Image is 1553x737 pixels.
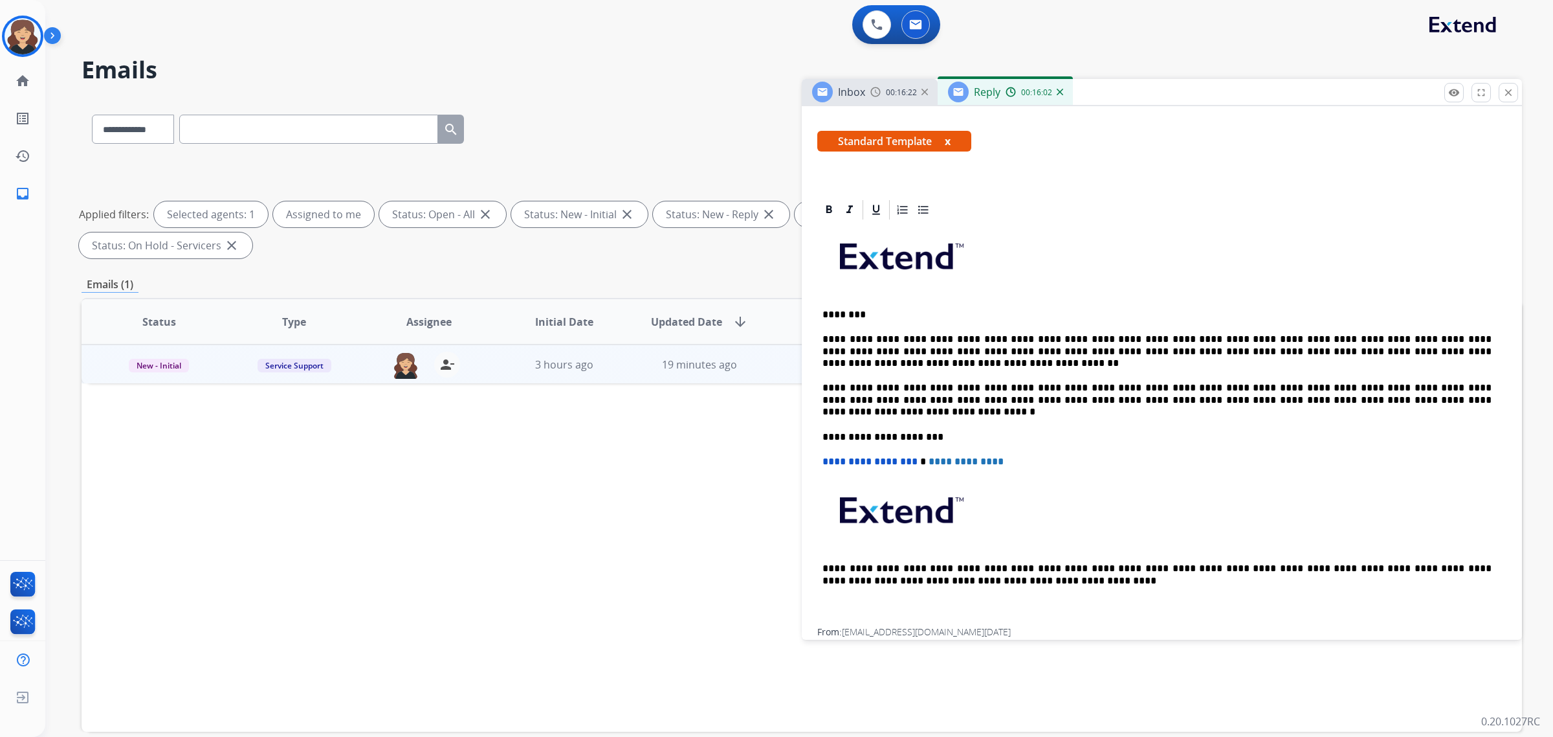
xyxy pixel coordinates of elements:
[406,314,452,330] span: Assignee
[795,201,963,227] div: Status: On-hold – Internal
[974,85,1000,99] span: Reply
[535,314,593,330] span: Initial Date
[866,200,886,220] div: Underline
[129,359,189,372] span: New - Initial
[842,626,1011,638] span: [EMAIL_ADDRESS][DOMAIN_NAME][DATE]
[15,186,30,201] mat-icon: inbox
[662,357,737,372] span: 19 minutes ago
[15,111,30,126] mat-icon: list_alt
[619,207,635,222] mat-icon: close
[282,314,306,330] span: Type
[393,352,419,379] img: agent-avatar
[817,131,971,152] span: Standard Template
[893,200,912,220] div: Ordered List
[1475,87,1487,98] mat-icon: fullscreen
[1481,714,1540,729] p: 0.20.1027RC
[511,201,648,227] div: Status: New - Initial
[5,18,41,54] img: avatar
[535,357,593,372] span: 3 hours ago
[154,201,268,227] div: Selected agents: 1
[732,314,748,330] mat-icon: arrow_downward
[439,357,455,372] mat-icon: person_remove
[914,200,933,220] div: Bullet List
[840,200,859,220] div: Italic
[224,238,239,253] mat-icon: close
[651,314,722,330] span: Updated Date
[761,207,776,222] mat-icon: close
[945,133,951,149] button: x
[1021,87,1052,98] span: 00:16:02
[443,122,459,137] mat-icon: search
[258,359,331,372] span: Service Support
[838,85,865,99] span: Inbox
[819,200,839,220] div: Bold
[79,207,149,222] p: Applied filters:
[15,148,30,164] mat-icon: history
[142,314,176,330] span: Status
[817,626,1506,639] div: From:
[82,57,1522,83] h2: Emails
[82,277,138,293] p: Emails (1)
[79,232,252,258] div: Status: On Hold - Servicers
[653,201,789,227] div: Status: New - Reply
[273,201,374,227] div: Assigned to me
[886,87,917,98] span: 00:16:22
[478,207,493,222] mat-icon: close
[1448,87,1460,98] mat-icon: remove_red_eye
[379,201,506,227] div: Status: Open - All
[1503,87,1514,98] mat-icon: close
[15,73,30,89] mat-icon: home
